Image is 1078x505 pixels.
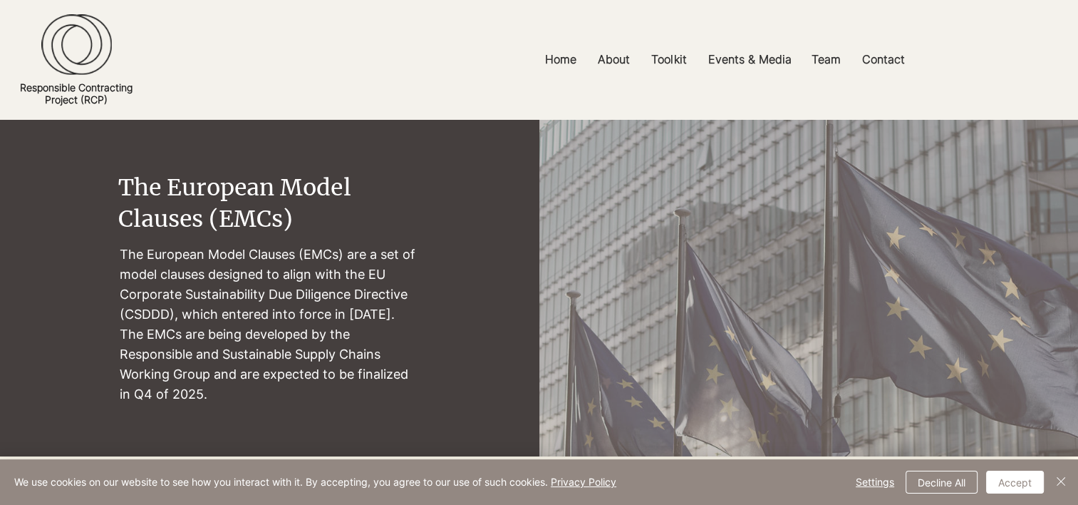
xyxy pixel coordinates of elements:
[804,44,847,76] p: Team
[587,44,641,76] a: About
[538,44,584,76] p: Home
[700,44,798,76] p: Events & Media
[644,44,693,76] p: Toolkit
[20,81,133,106] a: Responsible ContractingProject (RCP)
[986,471,1044,494] button: Accept
[534,44,587,76] a: Home
[800,44,851,76] a: Team
[14,476,616,489] span: We use cookies on our website to see how you interact with it. By accepting, you agree to our use...
[641,44,697,76] a: Toolkit
[118,173,351,234] span: The European Model Clauses (EMCs)
[372,44,1078,76] nav: Site
[906,471,978,494] button: Decline All
[120,245,422,405] p: The European Model Clauses (EMCs) are a set of model clauses designed to align with the EU Corpor...
[851,44,915,76] a: Contact
[697,44,800,76] a: Events & Media
[591,44,637,76] p: About
[854,44,911,76] p: Contact
[1052,473,1069,490] img: Close
[1052,471,1069,494] button: Close
[856,471,894,493] span: Settings
[551,476,616,488] a: Privacy Policy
